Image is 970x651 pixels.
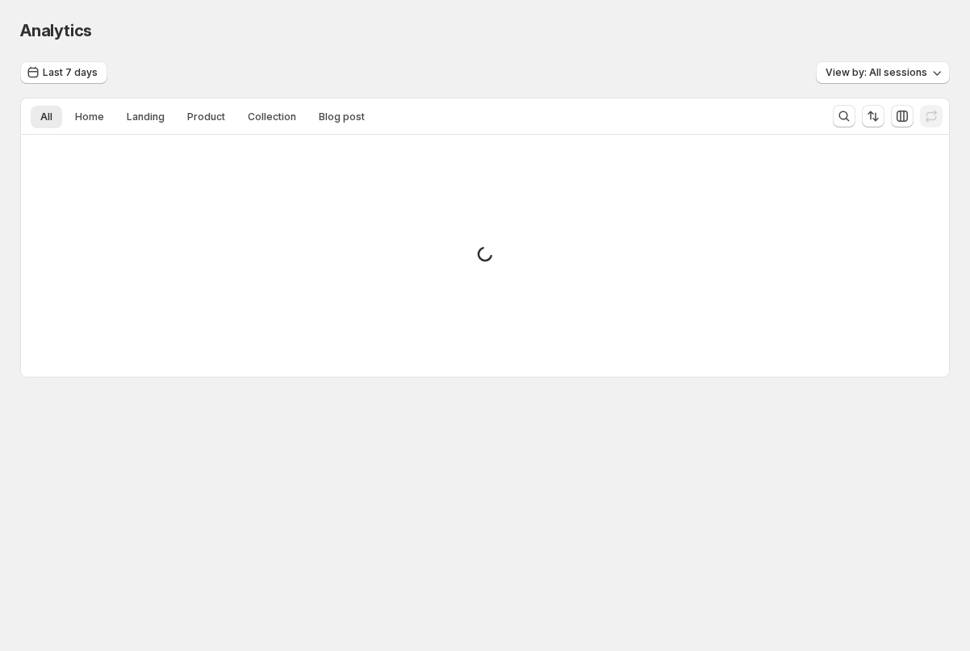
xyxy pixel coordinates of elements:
[862,105,884,127] button: Sort the results
[20,21,92,40] span: Analytics
[20,61,107,84] button: Last 7 days
[833,105,855,127] button: Search and filter results
[127,111,165,123] span: Landing
[187,111,225,123] span: Product
[75,111,104,123] span: Home
[40,111,52,123] span: All
[248,111,296,123] span: Collection
[826,66,927,79] span: View by: All sessions
[43,66,98,79] span: Last 7 days
[816,61,950,84] button: View by: All sessions
[319,111,365,123] span: Blog post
